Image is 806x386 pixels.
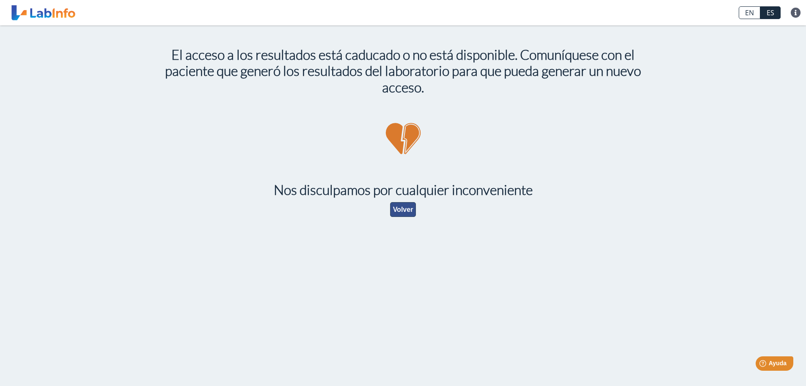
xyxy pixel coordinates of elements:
a: ES [760,6,781,19]
h1: Nos disculpamos por cualquier inconveniente [162,182,644,198]
iframe: Help widget launcher [731,353,797,377]
button: Volver [390,202,416,217]
a: EN [739,6,760,19]
h1: El acceso a los resultados está caducado o no está disponible. Comuníquese con el paciente que ge... [162,47,644,95]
